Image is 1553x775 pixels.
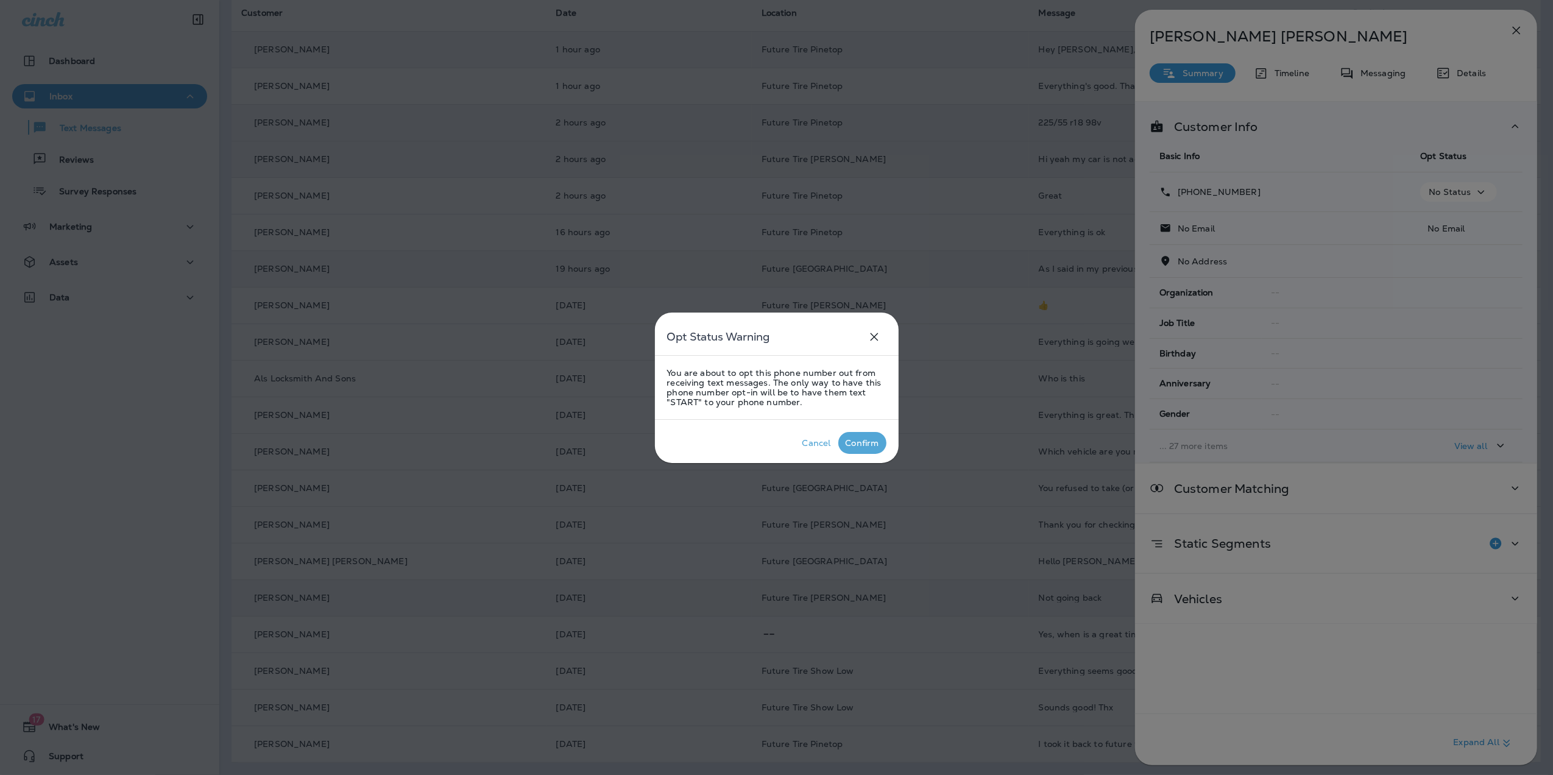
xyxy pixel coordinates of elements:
[667,327,770,347] h5: Opt Status Warning
[802,438,831,448] div: Cancel
[795,432,838,454] button: Cancel
[667,368,886,407] p: You are about to opt this phone number out from receiving text messages. The only way to have thi...
[862,325,886,349] button: close
[846,438,879,448] div: Confirm
[838,432,886,454] button: Confirm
